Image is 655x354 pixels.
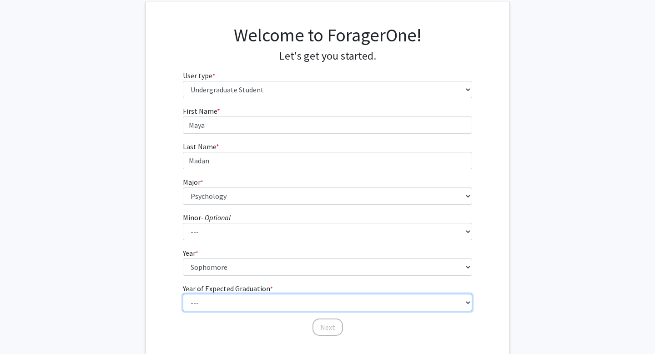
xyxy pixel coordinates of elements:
[183,248,198,258] label: Year
[183,177,203,187] label: Major
[7,313,39,347] iframe: Chat
[183,24,473,46] h1: Welcome to ForagerOne!
[201,213,231,222] i: - Optional
[183,50,473,63] h4: Let's get you started.
[183,212,231,223] label: Minor
[183,106,217,116] span: First Name
[183,283,273,294] label: Year of Expected Graduation
[183,142,216,151] span: Last Name
[183,70,215,81] label: User type
[312,319,343,336] button: Next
